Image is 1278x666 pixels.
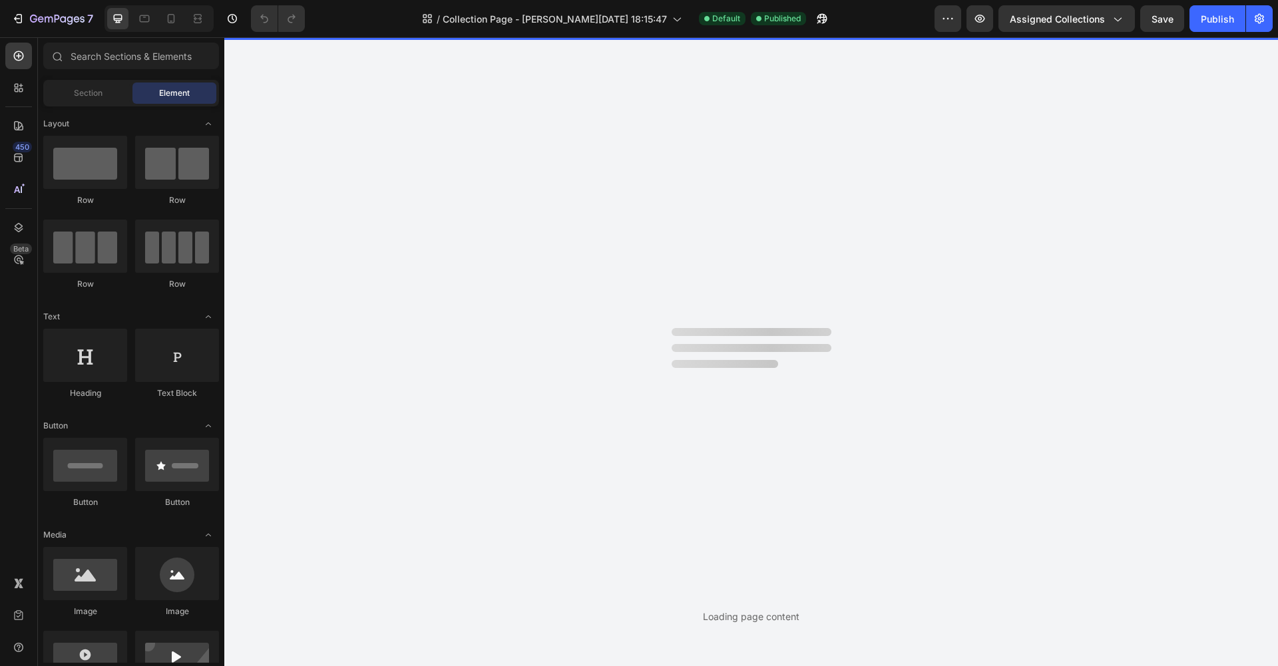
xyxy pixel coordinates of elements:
div: Button [43,496,127,508]
button: Publish [1189,5,1245,32]
div: Row [43,278,127,290]
span: Element [159,87,190,99]
div: Undo/Redo [251,5,305,32]
div: 450 [13,142,32,152]
span: / [437,12,440,26]
span: Layout [43,118,69,130]
div: Text Block [135,387,219,399]
input: Search Sections & Elements [43,43,219,69]
span: Save [1152,13,1173,25]
span: Assigned Collections [1010,12,1105,26]
span: Toggle open [198,306,219,327]
p: 7 [87,11,93,27]
span: Text [43,311,60,323]
span: Collection Page - [PERSON_NAME][DATE] 18:15:47 [443,12,667,26]
div: Image [43,605,127,617]
button: Assigned Collections [998,5,1135,32]
span: Published [764,13,801,25]
div: Row [43,194,127,206]
span: Toggle open [198,113,219,134]
span: Section [74,87,103,99]
div: Image [135,605,219,617]
span: Button [43,420,68,432]
div: Loading page content [703,609,799,623]
div: Beta [10,244,32,254]
div: Publish [1201,12,1234,26]
span: Toggle open [198,524,219,546]
span: Default [712,13,740,25]
span: Toggle open [198,415,219,436]
button: 7 [5,5,99,32]
span: Media [43,529,67,541]
div: Row [135,194,219,206]
div: Button [135,496,219,508]
button: Save [1140,5,1184,32]
div: Heading [43,387,127,399]
div: Row [135,278,219,290]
